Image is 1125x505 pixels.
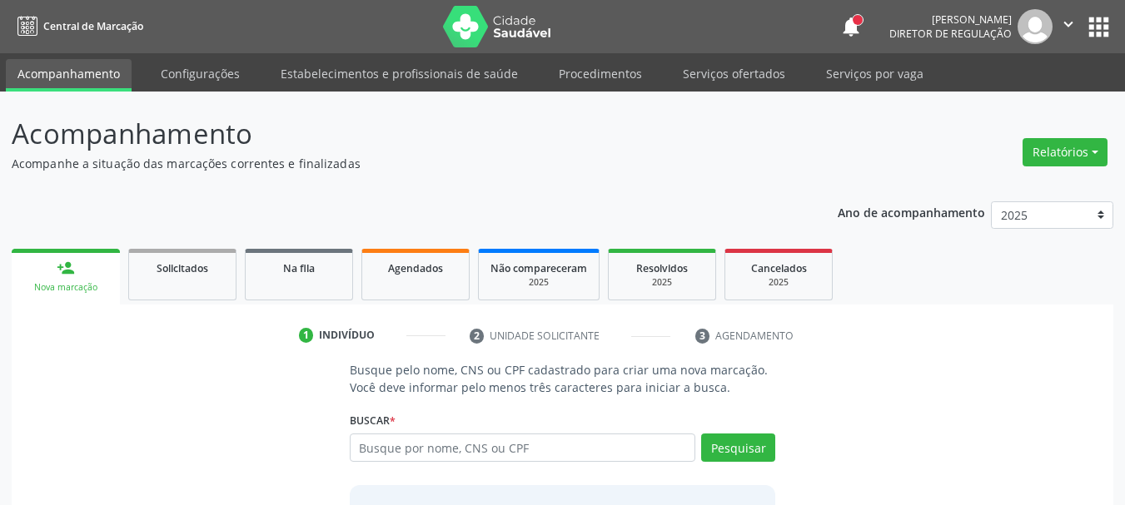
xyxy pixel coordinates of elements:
[12,12,143,40] a: Central de Marcação
[6,59,132,92] a: Acompanhamento
[636,261,688,275] span: Resolvidos
[299,328,314,343] div: 1
[269,59,530,88] a: Estabelecimentos e profissionais de saúde
[350,433,696,462] input: Busque por nome, CNS ou CPF
[490,261,587,275] span: Não compareceram
[671,59,797,88] a: Serviços ofertados
[547,59,654,88] a: Procedimentos
[388,261,443,275] span: Agendados
[1023,138,1108,166] button: Relatórios
[889,27,1012,41] span: Diretor de regulação
[283,261,315,275] span: Na fila
[12,155,783,172] p: Acompanhe a situação das marcações correntes e finalizadas
[350,361,776,396] p: Busque pelo nome, CNS ou CPF cadastrado para criar uma nova marcação. Você deve informar pelo men...
[350,408,396,433] label: Buscar
[701,433,775,462] button: Pesquisar
[1053,9,1084,44] button: 
[1084,12,1113,42] button: apps
[889,12,1012,27] div: [PERSON_NAME]
[157,261,208,275] span: Solicitados
[1018,9,1053,44] img: img
[149,59,251,88] a: Configurações
[839,15,863,38] button: notifications
[12,113,783,155] p: Acompanhamento
[751,261,807,275] span: Cancelados
[620,276,704,289] div: 2025
[319,328,375,343] div: Indivíduo
[1059,15,1078,33] i: 
[23,281,108,294] div: Nova marcação
[737,276,820,289] div: 2025
[814,59,935,88] a: Serviços por vaga
[43,19,143,33] span: Central de Marcação
[57,259,75,277] div: person_add
[490,276,587,289] div: 2025
[838,201,985,222] p: Ano de acompanhamento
